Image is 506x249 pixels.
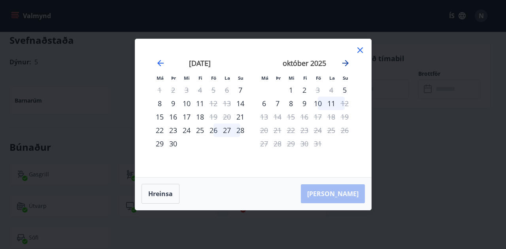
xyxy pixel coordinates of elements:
div: 6 [257,97,271,110]
td: Choose laugardagur, 11. október 2025 as your check-in date. It’s available. [325,97,338,110]
td: Choose mánudagur, 8. september 2025 as your check-in date. It’s available. [153,97,166,110]
div: Aðeins innritun í boði [234,110,247,124]
td: Choose þriðjudagur, 16. september 2025 as your check-in date. It’s available. [166,110,180,124]
td: Not available. föstudagur, 5. september 2025 [207,83,220,97]
td: Choose fimmtudagur, 2. október 2025 as your check-in date. It’s available. [298,83,311,97]
td: Not available. föstudagur, 19. september 2025 [207,110,220,124]
td: Choose mánudagur, 22. september 2025 as your check-in date. It’s available. [153,124,166,137]
td: Not available. mánudagur, 1. september 2025 [153,83,166,97]
small: Fö [211,75,216,81]
td: Not available. miðvikudagur, 22. október 2025 [284,124,298,137]
td: Choose fimmtudagur, 9. október 2025 as your check-in date. It’s available. [298,97,311,110]
td: Not available. föstudagur, 3. október 2025 [311,83,325,97]
div: 9 [298,97,311,110]
td: Choose þriðjudagur, 7. október 2025 as your check-in date. It’s available. [271,97,284,110]
td: Not available. sunnudagur, 19. október 2025 [338,110,351,124]
small: Su [343,75,348,81]
td: Not available. mánudagur, 20. október 2025 [257,124,271,137]
td: Choose sunnudagur, 21. september 2025 as your check-in date. It’s available. [234,110,247,124]
small: Þr [171,75,176,81]
td: Choose miðvikudagur, 8. október 2025 as your check-in date. It’s available. [284,97,298,110]
div: Calendar [145,49,362,168]
td: Choose þriðjudagur, 23. september 2025 as your check-in date. It’s available. [166,124,180,137]
td: Choose fimmtudagur, 25. september 2025 as your check-in date. It’s available. [193,124,207,137]
div: Move forward to switch to the next month. [341,58,350,68]
td: Not available. þriðjudagur, 2. september 2025 [166,83,180,97]
td: Not available. þriðjudagur, 14. október 2025 [271,110,284,124]
td: Not available. sunnudagur, 12. október 2025 [338,97,351,110]
small: Fi [198,75,202,81]
td: Not available. laugardagur, 4. október 2025 [325,83,338,97]
div: 26 [207,124,220,137]
td: Not available. sunnudagur, 26. október 2025 [338,124,351,137]
div: 16 [166,110,180,124]
div: Aðeins innritun í boði [234,83,247,97]
div: 23 [166,124,180,137]
div: 27 [220,124,234,137]
td: Choose miðvikudagur, 1. október 2025 as your check-in date. It’s available. [284,83,298,97]
td: Not available. laugardagur, 18. október 2025 [325,110,338,124]
div: 17 [180,110,193,124]
td: Not available. laugardagur, 6. september 2025 [220,83,234,97]
div: Aðeins útritun í boði [207,110,220,124]
td: Not available. laugardagur, 20. september 2025 [220,110,234,124]
td: Choose sunnudagur, 7. september 2025 as your check-in date. It’s available. [234,83,247,97]
td: Not available. mánudagur, 13. október 2025 [257,110,271,124]
small: Fö [316,75,321,81]
small: Má [157,75,164,81]
td: Not available. miðvikudagur, 3. september 2025 [180,83,193,97]
small: Mi [184,75,190,81]
div: 25 [193,124,207,137]
div: 11 [325,97,338,110]
td: Choose sunnudagur, 14. september 2025 as your check-in date. It’s available. [234,97,247,110]
td: Not available. föstudagur, 24. október 2025 [311,124,325,137]
td: Not available. fimmtudagur, 30. október 2025 [298,137,311,150]
small: Þr [276,75,281,81]
small: La [225,75,230,81]
td: Choose sunnudagur, 5. október 2025 as your check-in date. It’s available. [338,83,351,97]
div: Move backward to switch to the previous month. [156,58,165,68]
div: 9 [166,97,180,110]
td: Choose fimmtudagur, 11. september 2025 as your check-in date. It’s available. [193,97,207,110]
small: Mi [289,75,295,81]
strong: október 2025 [283,58,326,68]
div: 10 [311,97,325,110]
td: Not available. þriðjudagur, 28. október 2025 [271,137,284,150]
td: Choose föstudagur, 26. september 2025 as your check-in date. It’s available. [207,124,220,137]
td: Choose miðvikudagur, 17. september 2025 as your check-in date. It’s available. [180,110,193,124]
td: Choose miðvikudagur, 10. september 2025 as your check-in date. It’s available. [180,97,193,110]
div: 18 [193,110,207,124]
td: Not available. föstudagur, 12. september 2025 [207,97,220,110]
td: Not available. laugardagur, 13. september 2025 [220,97,234,110]
td: Not available. mánudagur, 27. október 2025 [257,137,271,150]
td: Not available. laugardagur, 25. október 2025 [325,124,338,137]
strong: [DATE] [189,58,211,68]
td: Choose þriðjudagur, 30. september 2025 as your check-in date. It’s available. [166,137,180,150]
div: 28 [234,124,247,137]
div: Aðeins útritun í boði [338,97,351,110]
div: Aðeins innritun í boði [234,97,247,110]
td: Not available. föstudagur, 17. október 2025 [311,110,325,124]
small: Fi [303,75,307,81]
td: Not available. miðvikudagur, 29. október 2025 [284,137,298,150]
div: 30 [166,137,180,150]
button: Hreinsa [142,184,179,204]
td: Not available. þriðjudagur, 21. október 2025 [271,124,284,137]
td: Choose sunnudagur, 28. september 2025 as your check-in date. It’s available. [234,124,247,137]
td: Choose mánudagur, 15. september 2025 as your check-in date. It’s available. [153,110,166,124]
div: 15 [153,110,166,124]
td: Not available. fimmtudagur, 23. október 2025 [298,124,311,137]
div: 24 [180,124,193,137]
td: Not available. föstudagur, 31. október 2025 [311,137,325,150]
small: Má [261,75,268,81]
div: Aðeins innritun í boði [338,83,351,97]
td: Not available. miðvikudagur, 15. október 2025 [284,110,298,124]
div: 2 [298,83,311,97]
div: 8 [153,97,166,110]
div: Aðeins útritun í boði [311,83,325,97]
small: La [329,75,335,81]
td: Choose laugardagur, 27. september 2025 as your check-in date. It’s available. [220,124,234,137]
td: Not available. fimmtudagur, 16. október 2025 [298,110,311,124]
div: 1 [284,83,298,97]
td: Not available. fimmtudagur, 4. september 2025 [193,83,207,97]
